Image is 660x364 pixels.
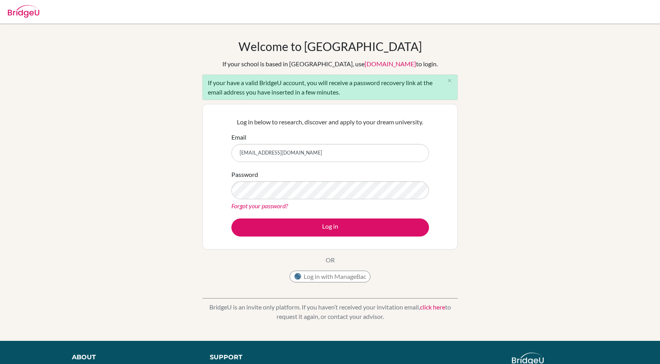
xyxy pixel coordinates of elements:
i: close [447,78,453,84]
a: click here [420,303,445,311]
h1: Welcome to [GEOGRAPHIC_DATA] [238,39,422,53]
div: If your school is based in [GEOGRAPHIC_DATA], use to login. [222,59,438,69]
button: Log in with ManageBac [290,271,370,282]
div: About [72,353,192,362]
p: OR [326,255,335,265]
button: Log in [231,218,429,237]
p: BridgeU is an invite only platform. If you haven’t received your invitation email, to request it ... [202,302,458,321]
img: Bridge-U [8,5,39,18]
label: Email [231,133,246,142]
p: Log in below to research, discover and apply to your dream university. [231,117,429,127]
label: Password [231,170,258,179]
a: Forgot your password? [231,202,288,209]
div: If your have a valid BridgeU account, you will receive a password recovery link at the email addr... [202,75,458,100]
div: Support [210,353,321,362]
a: [DOMAIN_NAME] [365,60,416,67]
button: Close [442,75,457,87]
